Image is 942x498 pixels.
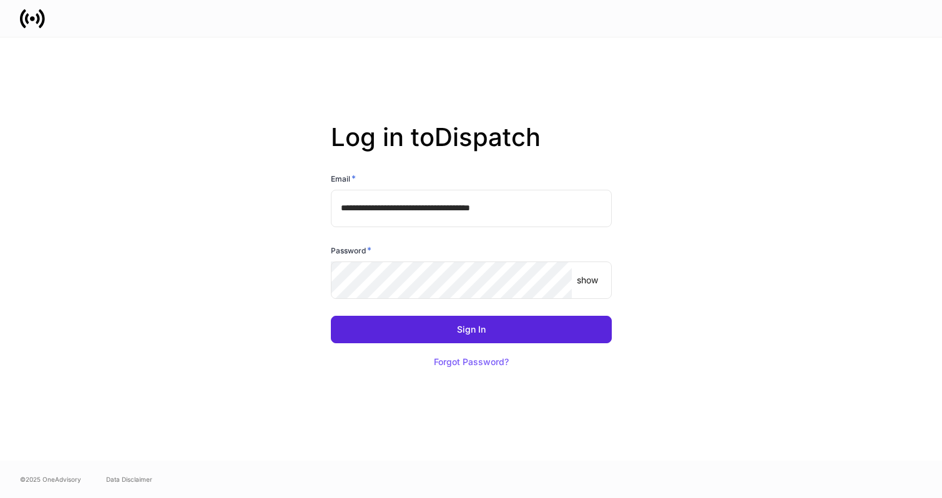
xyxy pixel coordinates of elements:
[331,316,612,343] button: Sign In
[331,244,371,256] h6: Password
[418,348,524,376] button: Forgot Password?
[331,172,356,185] h6: Email
[106,474,152,484] a: Data Disclaimer
[331,122,612,172] h2: Log in to Dispatch
[20,474,81,484] span: © 2025 OneAdvisory
[434,358,509,366] div: Forgot Password?
[577,274,598,286] p: show
[457,325,486,334] div: Sign In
